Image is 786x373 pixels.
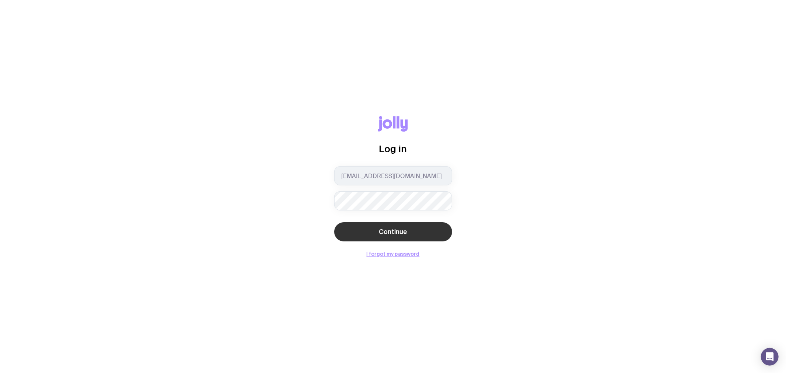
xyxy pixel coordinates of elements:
[761,348,779,366] div: Open Intercom Messenger
[379,143,407,154] span: Log in
[379,227,407,236] span: Continue
[334,166,452,185] input: you@email.com
[367,251,420,257] button: I forgot my password
[334,222,452,241] button: Continue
